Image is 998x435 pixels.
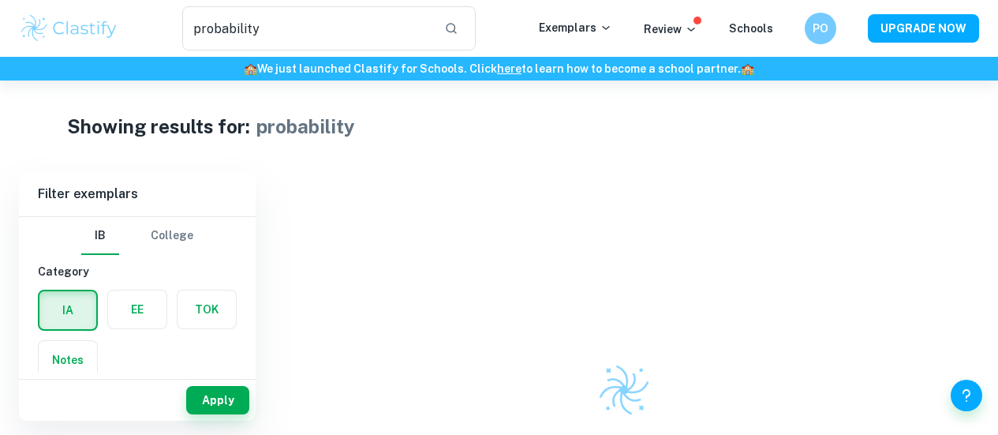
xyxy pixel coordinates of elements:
[38,263,237,280] h6: Category
[67,112,250,141] h1: Showing results for:
[178,291,236,328] button: TOK
[868,14,979,43] button: UPGRADE NOW
[805,13,836,44] button: PO
[644,21,697,38] p: Review
[244,62,257,75] span: 🏫
[182,6,432,51] input: Search for any exemplars...
[108,291,166,328] button: EE
[186,386,249,414] button: Apply
[3,60,995,77] h6: We just launched Clastify for Schools. Click to learn how to become a school partner.
[256,112,355,141] h1: probability
[812,20,830,37] h6: PO
[539,19,612,36] p: Exemplars
[729,22,773,35] a: Schools
[19,172,256,216] h6: Filter exemplars
[81,217,119,255] button: IB
[741,62,754,75] span: 🏫
[151,217,193,255] button: College
[951,380,982,411] button: Help and Feedback
[497,62,521,75] a: here
[39,341,97,379] button: Notes
[81,217,193,255] div: Filter type choice
[19,13,119,44] img: Clastify logo
[39,291,96,329] button: IA
[596,362,652,418] img: Clastify logo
